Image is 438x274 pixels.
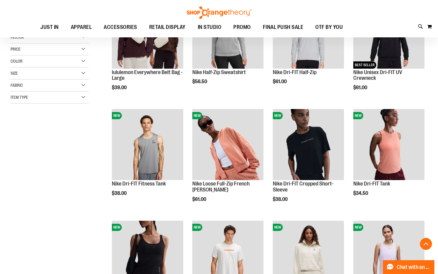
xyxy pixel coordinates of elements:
[65,20,98,34] a: APPAREL
[192,197,207,202] span: $61.00
[273,224,283,231] span: NEW
[192,224,202,231] span: NEW
[112,181,166,187] a: Nike Dri-FIT Fitness Tank
[273,69,317,75] a: Nike Dri-FIT Half-Zip
[353,85,368,90] span: $61.00
[273,79,288,84] span: $61.00
[309,20,349,34] a: OTF BY YOU
[112,112,122,119] span: NEW
[270,106,347,217] div: product
[192,109,263,181] a: Nike Loose Full-Zip French Terry HoodieNEW
[353,224,363,231] span: NEW
[112,85,128,90] span: $39.00
[71,20,92,34] span: APPAREL
[353,181,390,187] a: Nike Dri-FIT Tank
[233,20,251,34] span: PROMO
[11,47,20,51] span: Price
[192,69,246,75] a: Nike Half-Zip Sweatshirt
[273,109,344,181] a: Nike Dri-FIT Cropped Short-SleeveNEW
[34,20,65,34] a: JUST IN
[397,264,431,270] span: Chat with an Expert
[11,59,23,64] span: Color
[263,20,304,34] span: FINAL PUSH SALE
[112,69,183,81] a: lululemon Everywhere Belt Bag - Large
[273,197,288,202] span: $38.00
[353,191,369,196] span: $34.50
[198,20,222,34] span: IN STUDIO
[112,191,128,196] span: $38.00
[350,106,427,211] div: product
[353,112,363,119] span: NEW
[353,109,424,181] a: Nike Dri-FIT TankNEW
[192,109,263,180] img: Nike Loose Full-Zip French Terry Hoodie
[11,71,18,76] span: Size
[11,95,28,100] span: Item Type
[149,20,186,34] span: RETAIL DISPLAY
[353,109,424,180] img: Nike Dri-FIT Tank
[189,106,266,217] div: product
[11,83,23,88] span: Fabric
[315,20,343,34] span: OTF BY YOU
[192,20,228,34] a: IN STUDIO
[112,224,122,231] span: NEW
[383,260,435,274] button: Chat with an Expert
[109,106,186,211] div: product
[186,6,252,19] img: Shop Orangetheory
[257,20,310,34] a: FINAL PUSH SALE
[353,69,402,81] a: Nike Unisex Dri-FIT UV Crewneck
[227,20,257,34] a: PROMO
[273,112,283,119] span: NEW
[192,112,202,119] span: NEW
[98,20,143,34] a: ACCESSORIES
[420,238,432,250] button: Back To Top
[112,109,183,180] img: Nike Dri-FIT Fitness Tank
[143,20,192,34] a: RETAIL DISPLAY
[273,109,344,180] img: Nike Dri-FIT Cropped Short-Sleeve
[40,20,59,34] span: JUST IN
[353,61,376,69] span: BEST SELLER
[273,181,333,193] a: Nike Dri-FIT Cropped Short-Sleeve
[192,79,208,84] span: $56.50
[192,181,250,193] a: Nike Loose Full-Zip French [PERSON_NAME]
[104,20,137,34] span: ACCESSORIES
[112,109,183,181] a: Nike Dri-FIT Fitness TankNEW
